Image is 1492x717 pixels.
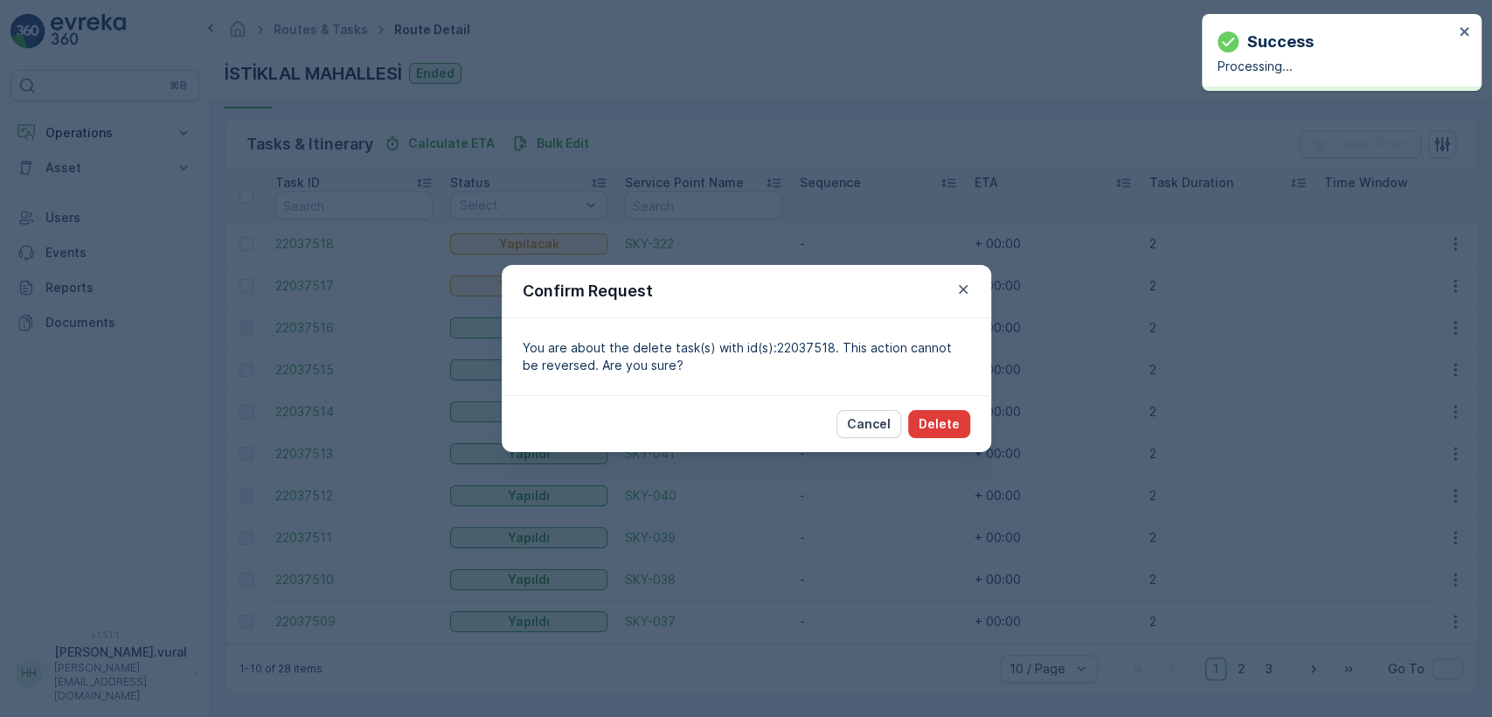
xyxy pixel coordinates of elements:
[523,279,653,303] p: Confirm Request
[1218,58,1454,75] p: Processing...
[1247,30,1314,54] p: Success
[836,410,901,438] button: Cancel
[523,339,970,374] p: You are about the delete task(s) with id(s):22037518. This action cannot be reversed. Are you sure?
[1459,24,1471,41] button: close
[919,415,960,433] p: Delete
[908,410,970,438] button: Delete
[847,415,891,433] p: Cancel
